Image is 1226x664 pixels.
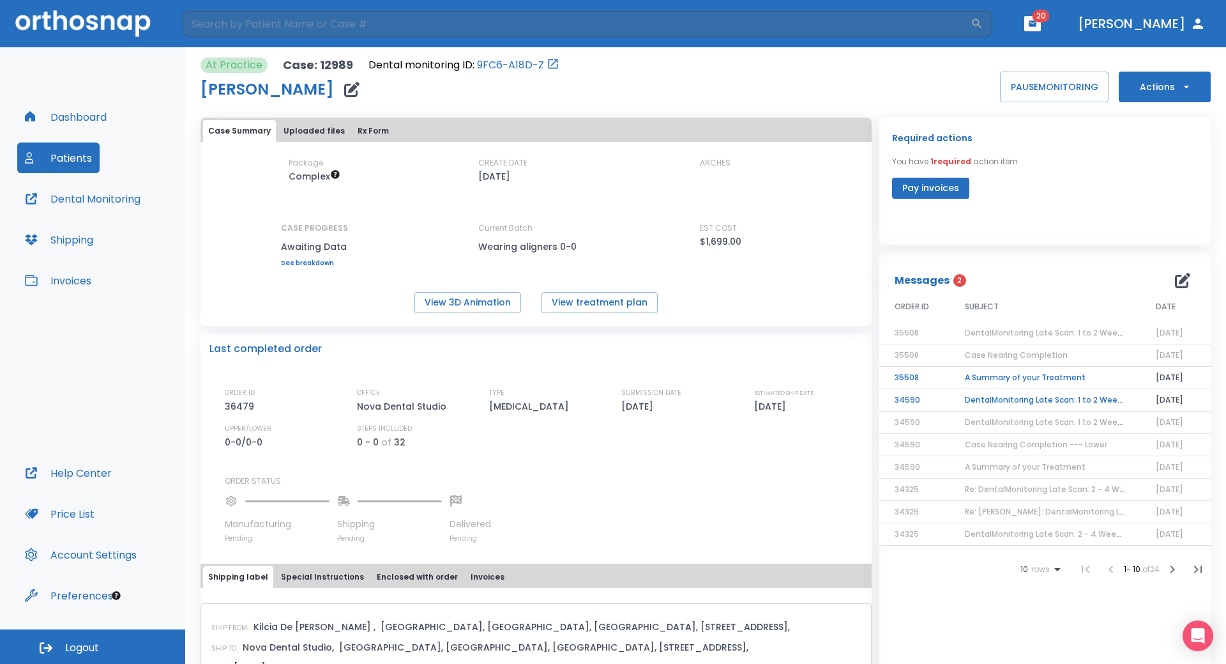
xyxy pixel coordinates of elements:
span: 20 [1033,10,1050,22]
button: Uploaded files [278,120,350,142]
p: Last completed order [209,341,322,357]
p: Nova Dental Studio [357,399,451,414]
p: Awaiting Data [281,239,348,254]
td: [DATE] [1140,389,1211,412]
p: Shipping [337,518,442,531]
span: rows [1028,565,1050,574]
span: DentalMonitoring Late Scan: 1 to 2 Weeks Notification [965,417,1174,428]
p: Messages [895,273,950,288]
p: You have action item [892,156,1018,167]
span: [DATE] [1156,529,1183,539]
p: UPPER/LOWER [225,423,271,435]
p: 0 - 0 [357,435,379,450]
button: [PERSON_NAME] [1073,12,1211,35]
img: Orthosnap [15,10,151,36]
p: Dental monitoring ID: [368,58,474,73]
span: 34325 [895,484,919,495]
p: ORDER ID [225,387,255,399]
p: [DATE] [621,399,658,414]
p: Kilcia De [PERSON_NAME] , [254,619,375,635]
button: Patients [17,143,100,173]
p: Required actions [892,130,972,146]
span: 2 [953,274,966,287]
span: SUBJECT [965,301,999,313]
p: 36479 [225,399,259,414]
p: ESTIMATED SHIP DATE [754,387,814,399]
p: ARCHES [700,157,730,169]
p: CREATE DATE [478,157,527,169]
p: Pending [337,534,442,543]
span: 1 - 10 [1124,564,1142,575]
span: [DATE] [1156,506,1183,517]
span: 35508 [895,350,919,360]
span: Up to 50 Steps (100 aligners) [289,170,340,183]
td: DentalMonitoring Late Scan: 1 to 2 Weeks Notification [950,389,1140,412]
p: Pending [225,534,329,543]
button: Shipping label [203,566,273,588]
p: CASE PROGRESS [281,222,348,234]
p: SHIP FROM: [211,622,248,634]
p: [MEDICAL_DATA] [489,399,573,414]
td: A Summary of your Treatment [950,367,1140,389]
span: 34590 [895,461,920,472]
button: View 3D Animation [414,292,521,313]
button: Account Settings [17,539,144,570]
button: Actions [1119,72,1211,102]
p: [DATE] [478,169,510,184]
p: At Practice [206,58,262,73]
p: Pending [450,534,491,543]
p: $1,699.00 [700,234,741,249]
div: Open patient in dental monitoring portal [368,58,559,73]
p: OFFICE [357,387,380,399]
p: 0-0/0-0 [225,435,267,450]
button: Dental Monitoring [17,183,148,214]
button: Special Instructions [276,566,369,588]
a: See breakdown [281,259,348,267]
p: [GEOGRAPHIC_DATA], [GEOGRAPHIC_DATA], [GEOGRAPHIC_DATA], [STREET_ADDRESS], [381,619,790,635]
button: View treatment plan [541,292,658,313]
button: Shipping [17,224,101,255]
p: of [381,435,391,450]
button: PAUSEMONITORING [1000,72,1109,102]
button: Preferences [17,580,121,611]
span: 34590 [895,417,920,428]
span: [DATE] [1156,461,1183,472]
p: Delivered [450,518,491,531]
p: SUBMISSION DATE [621,387,681,399]
span: 34590 [895,439,920,450]
span: of 24 [1142,564,1160,575]
div: tabs [203,120,869,142]
span: Case Nearing Completion [965,350,1068,360]
p: Nova Dental Studio, [243,640,334,655]
h1: [PERSON_NAME] [201,82,334,97]
button: Invoices [465,566,510,588]
span: [DATE] [1156,327,1183,338]
p: [DATE] [754,399,791,414]
div: tabs [203,566,869,588]
button: Case Summary [203,120,276,142]
span: 34325 [895,506,919,517]
input: Search by Patient Name or Case # [183,11,971,36]
p: Package [289,157,323,169]
button: Invoices [17,265,99,296]
p: EST COST [700,222,737,234]
span: ORDER ID [895,301,929,313]
td: 34590 [879,389,950,412]
button: Price List [17,498,102,529]
button: Enclosed with order [372,566,463,588]
span: A Summary of your Treatment [965,461,1086,472]
p: SHIP TO: [211,643,238,654]
span: [DATE] [1156,439,1183,450]
button: Dashboard [17,102,114,132]
button: Help Center [17,458,119,488]
p: [GEOGRAPHIC_DATA], [GEOGRAPHIC_DATA], [GEOGRAPHIC_DATA], [STREET_ADDRESS], [339,640,748,655]
span: DentalMonitoring Late Scan: 2 - 4 Weeks Notification [965,529,1173,539]
span: 1 required [930,156,971,167]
